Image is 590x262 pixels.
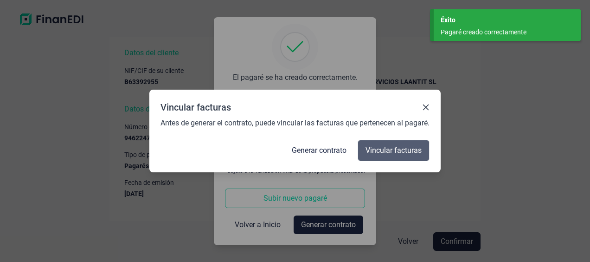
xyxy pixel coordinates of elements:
button: Generar contrato [284,140,354,161]
button: Vincular facturas [358,140,430,161]
div: Éxito [441,15,574,25]
span: Vincular facturas [366,145,422,156]
div: Vincular facturas [160,101,231,114]
span: Generar contrato [292,145,346,156]
div: Pagaré creado correctamente [441,27,567,37]
span: Antes de generar el contrato, puede vincular las facturas que pertenecen al pagaré. [160,118,430,129]
button: Close [422,104,430,111]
